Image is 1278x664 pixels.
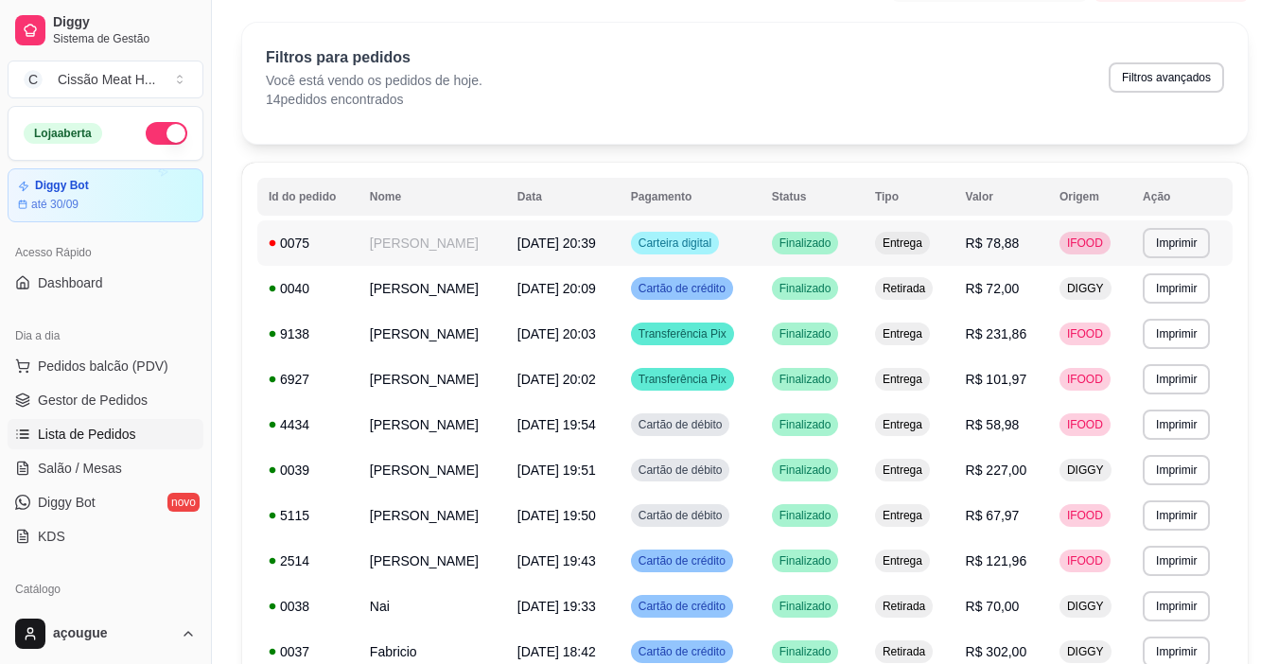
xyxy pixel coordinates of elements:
[359,266,506,311] td: [PERSON_NAME]
[359,178,506,216] th: Nome
[635,463,727,478] span: Cartão de débito
[1063,417,1107,432] span: IFOOD
[269,370,347,389] div: 6927
[517,281,596,296] span: [DATE] 20:09
[761,178,864,216] th: Status
[517,553,596,568] span: [DATE] 19:43
[38,357,168,376] span: Pedidos balcão (PDV)
[257,178,359,216] th: Id do pedido
[966,644,1027,659] span: R$ 302,00
[266,71,482,90] p: Você está vendo os pedidos de hoje.
[517,644,596,659] span: [DATE] 18:42
[38,493,96,512] span: Diggy Bot
[31,197,79,212] article: até 30/09
[1063,372,1107,387] span: IFOOD
[517,236,596,251] span: [DATE] 20:39
[1063,508,1107,523] span: IFOOD
[1063,281,1108,296] span: DIGGY
[635,417,727,432] span: Cartão de débito
[506,178,620,216] th: Data
[269,642,347,661] div: 0037
[8,8,203,53] a: DiggySistema de Gestão
[24,123,102,144] div: Loja aberta
[966,326,1027,341] span: R$ 231,86
[1143,273,1210,304] button: Imprimir
[8,321,203,351] div: Dia a dia
[38,425,136,444] span: Lista de Pedidos
[1143,500,1210,531] button: Imprimir
[776,417,835,432] span: Finalizado
[269,234,347,253] div: 0075
[517,599,596,614] span: [DATE] 19:33
[269,551,347,570] div: 2514
[8,453,203,483] a: Salão / Mesas
[269,597,347,616] div: 0038
[635,281,729,296] span: Cartão de crédito
[517,508,596,523] span: [DATE] 19:50
[359,220,506,266] td: [PERSON_NAME]
[1109,62,1224,93] button: Filtros avançados
[359,447,506,493] td: [PERSON_NAME]
[879,644,929,659] span: Retirada
[776,463,835,478] span: Finalizado
[966,236,1020,251] span: R$ 78,88
[8,351,203,381] button: Pedidos balcão (PDV)
[864,178,954,216] th: Tipo
[620,178,761,216] th: Pagamento
[879,372,926,387] span: Entrega
[776,326,835,341] span: Finalizado
[954,178,1048,216] th: Valor
[24,70,43,89] span: C
[8,168,203,222] a: Diggy Botaté 30/09
[8,237,203,268] div: Acesso Rápido
[1143,319,1210,349] button: Imprimir
[1063,599,1108,614] span: DIGGY
[269,324,347,343] div: 9138
[266,90,482,109] p: 14 pedidos encontrados
[776,281,835,296] span: Finalizado
[635,236,715,251] span: Carteira digital
[8,268,203,298] a: Dashboard
[966,372,1027,387] span: R$ 101,97
[1063,463,1108,478] span: DIGGY
[359,493,506,538] td: [PERSON_NAME]
[966,553,1027,568] span: R$ 121,96
[635,599,729,614] span: Cartão de crédito
[635,372,730,387] span: Transferência Pix
[1048,178,1131,216] th: Origem
[517,326,596,341] span: [DATE] 20:03
[776,236,835,251] span: Finalizado
[776,553,835,568] span: Finalizado
[635,508,727,523] span: Cartão de débito
[269,461,347,480] div: 0039
[966,599,1020,614] span: R$ 70,00
[966,417,1020,432] span: R$ 58,98
[269,415,347,434] div: 4434
[517,417,596,432] span: [DATE] 19:54
[1143,364,1210,394] button: Imprimir
[879,281,929,296] span: Retirada
[58,70,155,89] div: Cissão Meat H ...
[1131,178,1233,216] th: Ação
[8,574,203,604] div: Catálogo
[8,521,203,551] a: KDS
[359,402,506,447] td: [PERSON_NAME]
[517,463,596,478] span: [DATE] 19:51
[1143,546,1210,576] button: Imprimir
[38,459,122,478] span: Salão / Mesas
[8,487,203,517] a: Diggy Botnovo
[8,385,203,415] a: Gestor de Pedidos
[879,508,926,523] span: Entrega
[38,527,65,546] span: KDS
[776,644,835,659] span: Finalizado
[269,506,347,525] div: 5115
[146,122,187,145] button: Alterar Status
[8,61,203,98] button: Select a team
[879,417,926,432] span: Entrega
[8,611,203,656] button: açougue
[1143,455,1210,485] button: Imprimir
[879,326,926,341] span: Entrega
[1143,410,1210,440] button: Imprimir
[635,553,729,568] span: Cartão de crédito
[1143,228,1210,258] button: Imprimir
